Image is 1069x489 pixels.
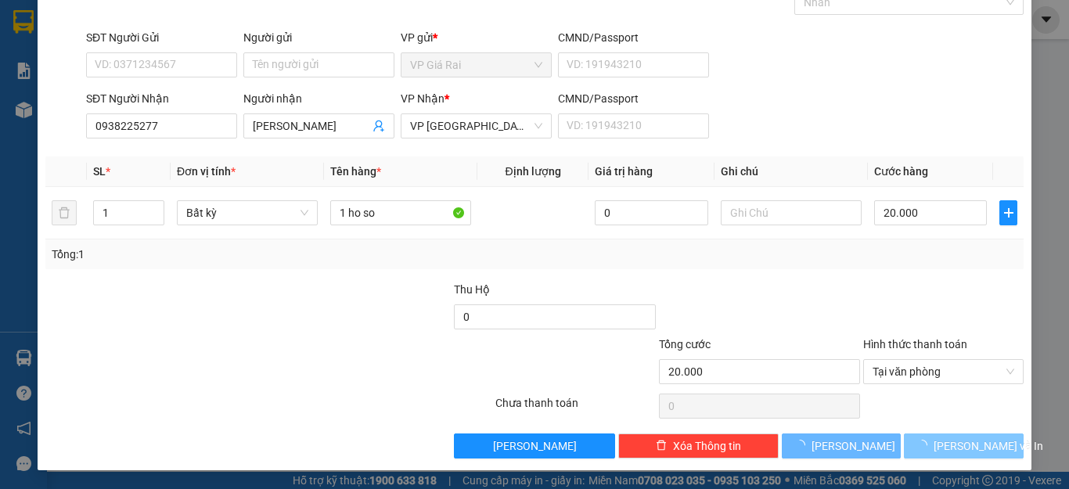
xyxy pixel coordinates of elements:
[177,165,236,178] span: Đơn vị tính
[595,165,653,178] span: Giá trị hàng
[812,437,895,455] span: [PERSON_NAME]
[505,165,560,178] span: Định lượng
[656,440,667,452] span: delete
[330,165,381,178] span: Tên hàng
[52,200,77,225] button: delete
[863,338,967,351] label: Hình thức thanh toán
[86,90,237,107] div: SĐT Người Nhận
[916,440,934,451] span: loading
[454,283,490,296] span: Thu Hộ
[52,246,414,263] div: Tổng: 1
[410,53,542,77] span: VP Giá Rai
[721,200,862,225] input: Ghi Chú
[874,165,928,178] span: Cước hàng
[401,92,445,105] span: VP Nhận
[1000,207,1017,219] span: plus
[794,440,812,451] span: loading
[904,433,1024,458] button: [PERSON_NAME] và In
[330,200,471,225] input: VD: Bàn, Ghế
[934,437,1043,455] span: [PERSON_NAME] và In
[618,433,779,458] button: deleteXóa Thông tin
[673,437,741,455] span: Xóa Thông tin
[401,29,552,46] div: VP gửi
[373,120,385,132] span: user-add
[243,90,394,107] div: Người nhận
[558,29,709,46] div: CMND/Passport
[493,437,577,455] span: [PERSON_NAME]
[86,29,237,46] div: SĐT Người Gửi
[714,156,868,187] th: Ghi chú
[410,114,542,138] span: VP Sài Gòn
[93,165,106,178] span: SL
[659,338,711,351] span: Tổng cước
[873,360,1014,383] span: Tại văn phòng
[494,394,657,422] div: Chưa thanh toán
[243,29,394,46] div: Người gửi
[558,90,709,107] div: CMND/Passport
[999,200,1017,225] button: plus
[454,433,614,458] button: [PERSON_NAME]
[782,433,902,458] button: [PERSON_NAME]
[186,201,308,225] span: Bất kỳ
[595,200,707,225] input: 0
